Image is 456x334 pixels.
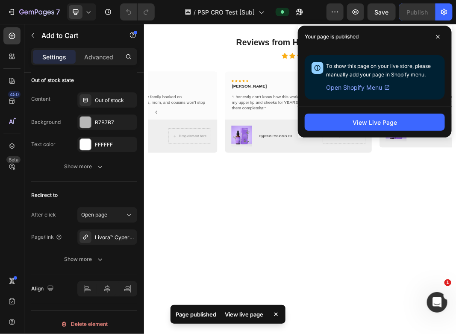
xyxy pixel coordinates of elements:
div: View live page [220,308,268,320]
img: gempages_569391106479883285-4eaf5abb-7ac8-497d-a2bb-0a9a75517536.png [397,159,432,193]
div: Background [31,118,61,126]
div: Show more [65,255,104,264]
p: Settings [42,53,66,62]
div: View Live Page [353,118,397,127]
span: 1 [444,279,451,286]
button: Open page [77,207,137,223]
button: Carousel Back Arrow [13,138,27,152]
div: FFFFFF [95,141,135,149]
span: Open page [81,211,107,218]
div: 450 [8,91,21,98]
iframe: Design area [144,24,456,334]
button: Delete element [31,317,137,331]
div: Out of stock state [31,76,74,84]
img: gempages_569391106479883285-4eaf5abb-7ac8-497d-a2bb-0a9a75517536.png [144,167,178,202]
button: Show more [31,159,137,174]
button: View Live Page [305,114,445,131]
div: Livora™ Cyperus Rotundus Skin Serum [95,234,135,241]
button: Show more [31,252,137,267]
div: Out of stock [95,97,135,104]
p: "I honestly don't know how this works, but I struggled with thick hairs on my upper lip and cheek... [144,116,363,143]
span: Save [375,9,389,16]
div: Drop element here [58,181,103,188]
div: B7B7B7 [95,119,135,126]
span: To show this page on your live store, please manually add your page in Shopify menu. [326,63,431,78]
p: Add to Cart [41,30,114,41]
button: 7 [3,3,64,21]
span: PSP CRO Test [Sub] [198,8,255,17]
span: / [194,8,196,17]
div: Undo/Redo [120,3,155,21]
div: Drop element here [312,181,357,188]
span: Open Shopify Menu [326,82,382,93]
p: Your page is published [305,32,359,41]
button: Save [368,3,396,21]
div: Publish [406,8,428,17]
div: Show more [65,162,104,171]
p: Advanced [84,53,113,62]
button: Publish [399,3,435,21]
div: Text color [31,141,56,148]
div: After click [31,211,56,219]
div: Align [31,283,56,295]
iframe: Intercom live chat [427,292,447,313]
p: Cyperus Rotundus Oil [189,181,290,188]
div: Content [31,95,50,103]
p: [PERSON_NAME] [144,99,363,108]
p: Page published [176,310,216,319]
div: Delete element [61,319,108,329]
div: Redirect to [31,191,58,199]
div: Page/link [31,233,62,241]
div: Beta [6,156,21,163]
p: 7 [56,7,60,17]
